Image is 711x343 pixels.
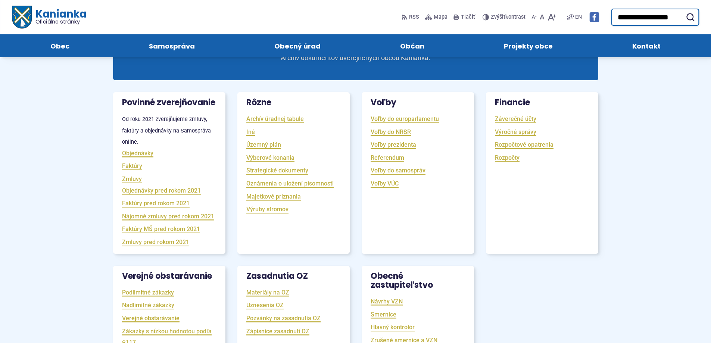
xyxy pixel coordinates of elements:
[246,192,301,201] a: Majetkové priznania
[362,266,474,296] h3: Obecné zastupiteľstvo
[530,9,538,25] button: Zmenšiť veľkosť písma
[589,12,599,22] img: Prejsť na Facebook stránku
[122,186,201,195] a: Objednávky pred rokom 2021
[371,323,415,331] a: Hlavný kontrolór
[495,140,553,149] a: Rozpočtové opatrenia
[368,34,457,57] a: Občan
[491,14,505,20] span: Zvýšiť
[12,6,86,29] a: Logo Kanianka, prejsť na domovskú stránku.
[362,92,474,113] h3: Voľby
[122,199,190,208] a: Faktúry pred rokom 2021
[452,9,477,25] button: Tlačiť
[600,34,693,57] a: Kontakt
[495,128,536,136] a: Výročné správy
[495,153,520,162] a: Rozpočty
[50,34,69,57] span: Obec
[122,116,211,145] small: Od roku 2021 zverejňujeme zmluvy, faktúry a objednávky na Samospráva online.
[371,166,425,175] a: Voľby do samospráv
[246,153,294,162] a: Výberové konania
[371,128,411,136] a: Voľby do NRSR
[122,175,142,183] a: Zmluvy
[371,153,404,162] a: Referendum
[274,34,321,57] span: Obecný úrad
[113,92,225,113] h3: Povinné zverejňovanie
[402,9,421,25] a: RSS
[495,115,536,123] a: Záverečné účty
[12,6,31,29] img: Prejsť na domovskú stránku
[242,34,353,57] a: Obecný úrad
[434,13,448,22] span: Mapa
[246,301,284,309] a: Uznesenia OZ
[237,92,350,113] h3: Rôzne
[246,314,321,322] a: Pozvánky na zasadnutia OZ
[122,238,189,246] a: Zmluvy pred rokom 2021
[575,13,582,22] span: EN
[246,179,334,188] a: Oznámenia o uložení písomnosti
[122,314,180,322] a: Verejné obstarávanie
[122,162,142,170] a: Faktúry
[491,14,526,21] span: kontrast
[246,205,289,213] a: Výruby stromov
[246,166,308,175] a: Strategické dokumenty
[246,115,304,123] a: Archív úradnej tabule
[483,9,527,25] button: Zvýšiťkontrast
[424,9,449,25] a: Mapa
[409,13,419,22] span: RSS
[116,34,227,57] a: Samospráva
[538,9,546,25] button: Nastaviť pôvodnú veľkosť písma
[574,13,583,22] a: EN
[246,327,309,336] a: Zápisnice zasadnutí OZ
[35,19,86,24] span: Oficiálne stránky
[371,179,399,188] a: Voľby VÚC
[486,92,598,113] h3: Financie
[18,34,102,57] a: Obec
[122,225,200,233] a: Faktúry MŠ pred rokom 2021
[246,140,281,149] a: Územný plán
[246,128,255,136] a: Iné
[400,34,424,57] span: Občan
[472,34,585,57] a: Projekty obce
[122,149,153,158] a: Objednávky
[266,54,445,62] p: Archív dokumentov uverejnených obcou Kanianka.
[246,288,289,297] a: Materiály na OZ
[122,288,174,297] a: Podlimitné zákazky
[149,34,195,57] span: Samospráva
[31,9,86,25] span: Kanianka
[113,266,225,287] h3: Verejné obstarávanie
[546,9,558,25] button: Zväčšiť veľkosť písma
[371,310,396,319] a: Smernice
[504,34,553,57] span: Projekty obce
[122,301,174,309] a: Nadlimitné zákazky
[371,115,439,123] a: Voľby do europarlamentu
[237,266,350,287] h3: Zasadnutia OZ
[461,14,475,21] span: Tlačiť
[632,34,661,57] span: Kontakt
[122,212,214,221] a: Nájomné zmluvy pred rokom 2021
[371,297,403,306] a: Návrhy VZN
[371,140,416,149] a: Voľby prezidenta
